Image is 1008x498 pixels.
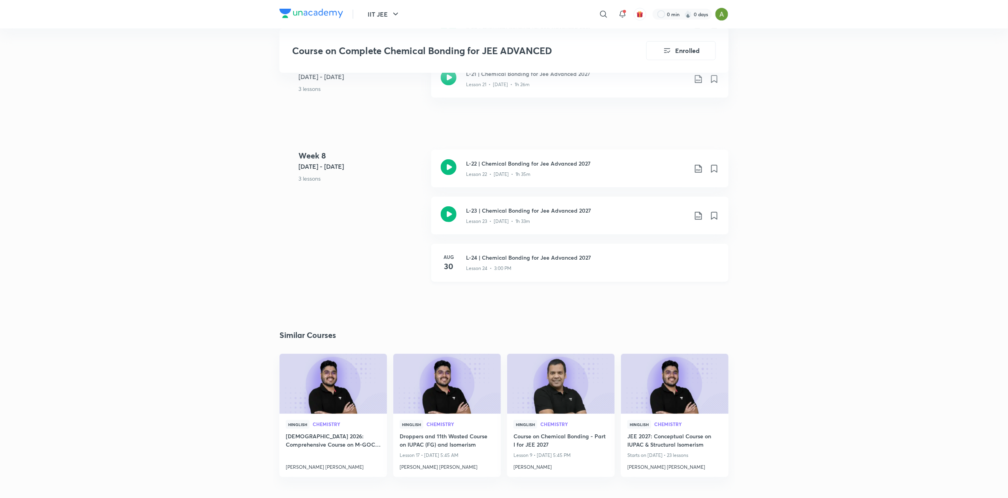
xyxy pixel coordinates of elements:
[513,420,537,429] span: Hinglish
[400,460,495,471] a: [PERSON_NAME] [PERSON_NAME]
[627,460,722,471] a: [PERSON_NAME] [PERSON_NAME]
[636,11,644,18] img: avatar
[431,150,729,197] a: L-22 | Chemical Bonding for Jee Advanced 2027Lesson 22 • [DATE] • 1h 35m
[431,197,729,244] a: L-23 | Chemical Bonding for Jee Advanced 2027Lesson 23 • [DATE] • 1h 33m
[313,422,381,427] a: Chemistry
[400,420,423,429] span: Hinglish
[627,450,722,460] p: Starts on [DATE] • 23 lessons
[684,10,692,18] img: streak
[431,60,729,107] a: L-21 | Chemical Bonding for Jee Advanced 2027Lesson 21 • [DATE] • 1h 26m
[466,265,512,272] p: Lesson 24 • 3:00 PM
[286,460,381,471] a: [PERSON_NAME] [PERSON_NAME]
[466,253,719,262] h3: L-24 | Chemical Bonding for Jee Advanced 2027
[466,218,530,225] p: Lesson 23 • [DATE] • 1h 33m
[506,353,615,415] img: new-thumbnail
[298,72,425,81] h5: [DATE] - [DATE]
[627,420,651,429] span: Hinglish
[540,422,608,427] a: Chemistry
[715,8,729,21] img: Ajay A
[620,353,729,415] img: new-thumbnail
[279,9,343,20] a: Company Logo
[466,81,530,88] p: Lesson 21 • [DATE] • 1h 26m
[393,354,501,414] a: new-thumbnail
[466,159,687,168] h3: L-22 | Chemical Bonding for Jee Advanced 2027
[627,432,722,450] a: JEE 2027: Conceptual Course on IUPAC & Structural Isomerism
[441,260,457,272] h4: 30
[621,354,729,414] a: new-thumbnail
[298,174,425,183] p: 3 lessons
[466,70,687,78] h3: L-21 | Chemical Bonding for Jee Advanced 2027
[279,329,336,341] h2: Similar Courses
[513,432,608,450] a: Course on Chemical Bonding - Part I for JEE 2027
[441,253,457,260] h6: Aug
[278,353,388,415] img: new-thumbnail
[298,85,425,93] p: 3 lessons
[427,422,495,427] a: Chemistry
[363,6,405,22] button: IIT JEE
[298,150,425,162] h4: Week 8
[286,420,310,429] span: Hinglish
[279,9,343,18] img: Company Logo
[286,432,381,450] a: [DEMOGRAPHIC_DATA] 2026: Comprehensive Course on M-GOC and GOC-2 (Mecha)
[392,353,502,415] img: new-thumbnail
[513,450,608,460] p: Lesson 9 • [DATE] 5:45 PM
[466,206,687,215] h3: L-23 | Chemical Bonding for Jee Advanced 2027
[431,244,729,291] a: Aug30L-24 | Chemical Bonding for Jee Advanced 2027Lesson 24 • 3:00 PM
[634,8,646,21] button: avatar
[513,460,608,471] a: [PERSON_NAME]
[400,432,495,450] a: Droppers and 11th Wasted Course on IUPAC (FG) and Isomerism
[507,354,615,414] a: new-thumbnail
[654,422,722,427] a: Chemistry
[279,354,387,414] a: new-thumbnail
[646,41,716,60] button: Enrolled
[292,45,602,57] h3: Course on Complete Chemical Bonding for JEE ADVANCED
[466,171,530,178] p: Lesson 22 • [DATE] • 1h 35m
[298,162,425,171] h5: [DATE] - [DATE]
[400,450,495,460] p: Lesson 17 • [DATE] 5:45 AM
